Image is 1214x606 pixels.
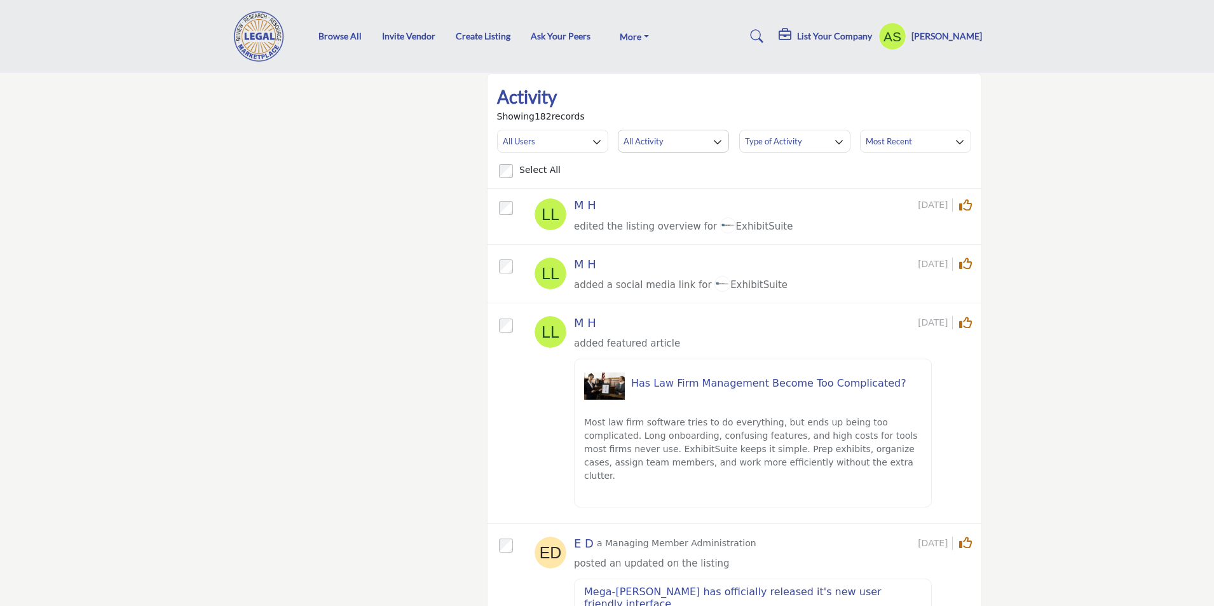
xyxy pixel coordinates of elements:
span: [DATE] [918,316,952,329]
i: Click to Like this activity [959,199,972,212]
a: imageExhibitSuite [714,277,788,293]
i: Click to Like this activity [959,258,972,270]
img: avtar-image [535,258,566,289]
a: Create Listing [456,31,510,41]
h5: E D [574,537,594,551]
h3: All Activity [624,135,664,147]
img: avtar-image [535,198,566,230]
img: avtar-image [535,537,566,568]
h2: Activity [497,83,557,110]
a: Browse All [318,31,362,41]
p: Most law firm software tries to do everything, but ends up being too complicated. Long onboarding... [584,416,922,483]
h5: M H [574,258,596,272]
div: List Your Company [779,29,872,44]
h3: Most Recent [866,135,912,147]
img: image [714,276,730,292]
a: Invite Vendor [382,31,435,41]
h5: Has Law Firm Management Become Too Complicated? [631,377,922,389]
img: has-law-firm-management-become-too-complicated image [584,366,625,406]
h3: All Users [503,135,535,147]
button: Most Recent [860,130,971,153]
span: Showing records [497,110,585,123]
span: [DATE] [918,258,952,271]
span: ExhibitSuite [720,221,793,232]
h3: Type of Activity [745,135,802,147]
img: avtar-image [535,316,566,348]
h5: M H [574,316,596,330]
span: [DATE] [918,198,952,212]
a: Ask Your Peers [531,31,590,41]
h5: M H [574,198,596,212]
a: More [611,27,658,45]
h5: [PERSON_NAME] [911,30,982,43]
span: edited the listing overview for [574,221,717,232]
span: added a social media link for [574,279,712,291]
h5: List Your Company [797,31,872,42]
button: All Activity [618,130,729,153]
i: Click to Like this activity [959,317,972,329]
a: has-law-firm-management-become-too-complicated image Has Law Firm Management Become Too Complicat... [574,352,972,514]
img: Site Logo [233,11,292,62]
button: Type of Activity [739,130,850,153]
span: posted an updated on the listing [574,558,730,569]
span: 182 [535,111,552,121]
button: All Users [497,130,608,153]
label: Select All [519,163,561,177]
span: ExhibitSuite [714,279,788,291]
a: imageExhibitSuite [720,219,793,235]
i: Click to Like this activity [959,537,972,549]
p: a Managing Member Administration [597,537,756,550]
a: Search [738,26,772,46]
span: added featured article [574,338,680,349]
button: Show hide supplier dropdown [878,22,906,50]
img: image [720,217,736,233]
span: [DATE] [918,537,952,550]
